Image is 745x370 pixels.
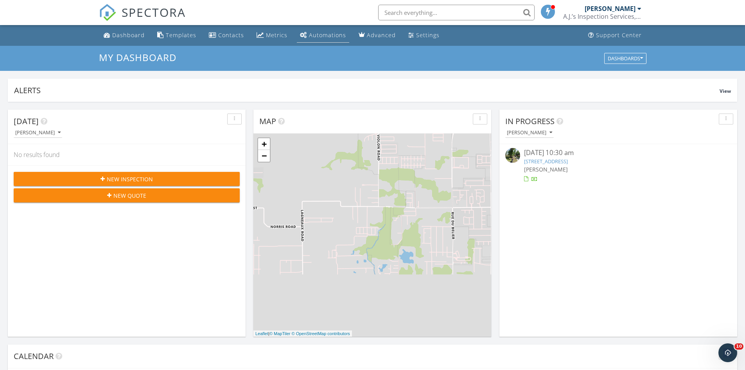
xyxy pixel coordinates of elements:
[14,116,39,126] span: [DATE]
[596,31,642,39] div: Support Center
[166,31,196,39] div: Templates
[405,28,443,43] a: Settings
[101,28,148,43] a: Dashboard
[524,158,568,165] a: [STREET_ADDRESS]
[367,31,396,39] div: Advanced
[253,330,352,337] div: |
[505,128,554,138] button: [PERSON_NAME]
[14,128,62,138] button: [PERSON_NAME]
[8,144,246,165] div: No results found
[378,5,535,20] input: Search everything...
[292,331,350,336] a: © OpenStreetMap contributors
[355,28,399,43] a: Advanced
[99,11,186,27] a: SPECTORA
[258,138,270,150] a: Zoom in
[154,28,199,43] a: Templates
[122,4,186,20] span: SPECTORA
[269,331,291,336] a: © MapTiler
[113,191,146,200] span: New Quote
[297,28,349,43] a: Automations (Basic)
[258,150,270,162] a: Zoom out
[14,188,240,202] button: New Quote
[563,13,641,20] div: A.J.’s Inspection Services, LLC
[585,5,635,13] div: [PERSON_NAME]
[734,343,743,350] span: 10
[15,130,61,135] div: [PERSON_NAME]
[255,331,268,336] a: Leaflet
[266,31,287,39] div: Metrics
[507,130,552,135] div: [PERSON_NAME]
[505,148,731,183] a: [DATE] 10:30 am [STREET_ADDRESS] [PERSON_NAME]
[206,28,247,43] a: Contacts
[14,172,240,186] button: New Inspection
[505,148,520,163] img: streetview
[112,31,145,39] div: Dashboard
[585,28,645,43] a: Support Center
[524,148,713,158] div: [DATE] 10:30 am
[718,343,737,362] iframe: Intercom live chat
[107,175,153,183] span: New Inspection
[99,4,116,21] img: The Best Home Inspection Software - Spectora
[720,88,731,94] span: View
[259,116,276,126] span: Map
[14,85,720,96] div: Alerts
[218,31,244,39] div: Contacts
[604,53,646,64] button: Dashboards
[309,31,346,39] div: Automations
[416,31,440,39] div: Settings
[14,351,54,361] span: Calendar
[505,116,555,126] span: In Progress
[99,51,176,64] span: My Dashboard
[608,56,643,61] div: Dashboards
[524,166,568,173] span: [PERSON_NAME]
[253,28,291,43] a: Metrics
